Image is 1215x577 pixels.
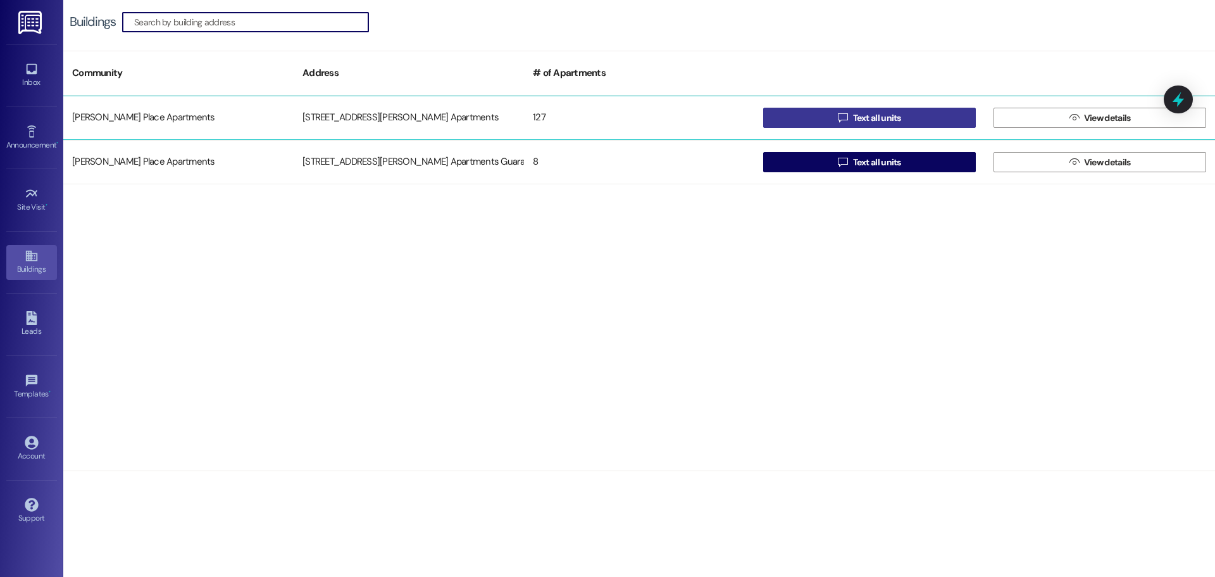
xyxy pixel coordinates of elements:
[1069,113,1079,123] i: 
[853,156,901,169] span: Text all units
[63,149,294,175] div: [PERSON_NAME] Place Apartments
[294,149,524,175] div: [STREET_ADDRESS][PERSON_NAME] Apartments Guarantors
[6,307,57,341] a: Leads
[853,111,901,125] span: Text all units
[524,105,754,130] div: 127
[1069,157,1079,167] i: 
[524,58,754,89] div: # of Apartments
[6,58,57,92] a: Inbox
[6,370,57,404] a: Templates •
[838,157,847,167] i: 
[6,183,57,217] a: Site Visit •
[838,113,847,123] i: 
[70,15,116,29] div: Buildings
[294,105,524,130] div: [STREET_ADDRESS][PERSON_NAME] Apartments
[1084,111,1131,125] span: View details
[294,58,524,89] div: Address
[46,201,47,210] span: •
[63,58,294,89] div: Community
[18,11,44,34] img: ResiDesk Logo
[134,13,368,31] input: Search by building address
[56,139,58,148] span: •
[6,245,57,279] a: Buildings
[6,494,57,528] a: Support
[763,152,976,172] button: Text all units
[1084,156,1131,169] span: View details
[994,152,1206,172] button: View details
[763,108,976,128] button: Text all units
[524,149,754,175] div: 8
[6,432,57,466] a: Account
[49,388,51,396] span: •
[994,108,1206,128] button: View details
[63,105,294,130] div: [PERSON_NAME] Place Apartments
